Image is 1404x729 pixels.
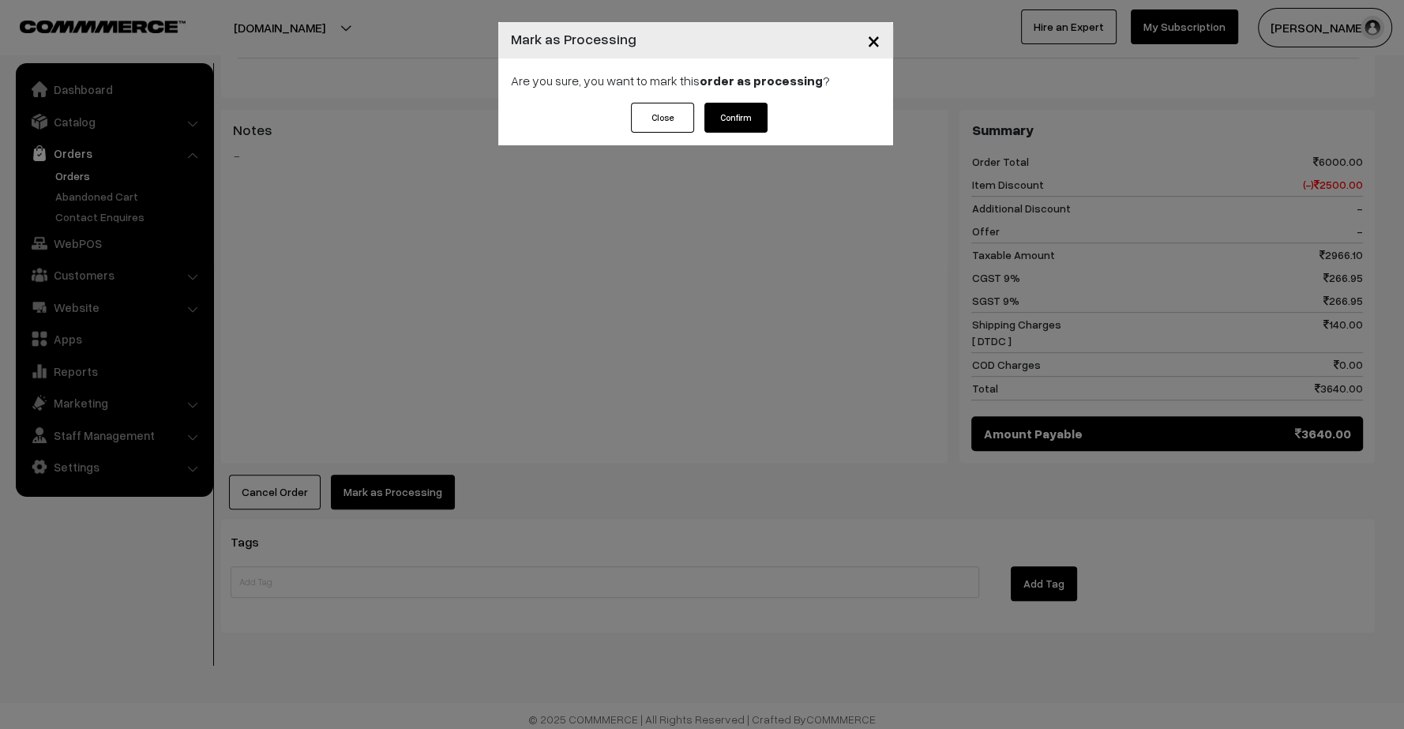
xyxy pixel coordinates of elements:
[700,73,823,88] strong: order as processing
[631,103,694,133] button: Close
[867,25,880,54] span: ×
[511,28,636,50] h4: Mark as Processing
[854,16,893,65] button: Close
[704,103,768,133] button: Confirm
[498,58,893,103] div: Are you sure, you want to mark this ?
